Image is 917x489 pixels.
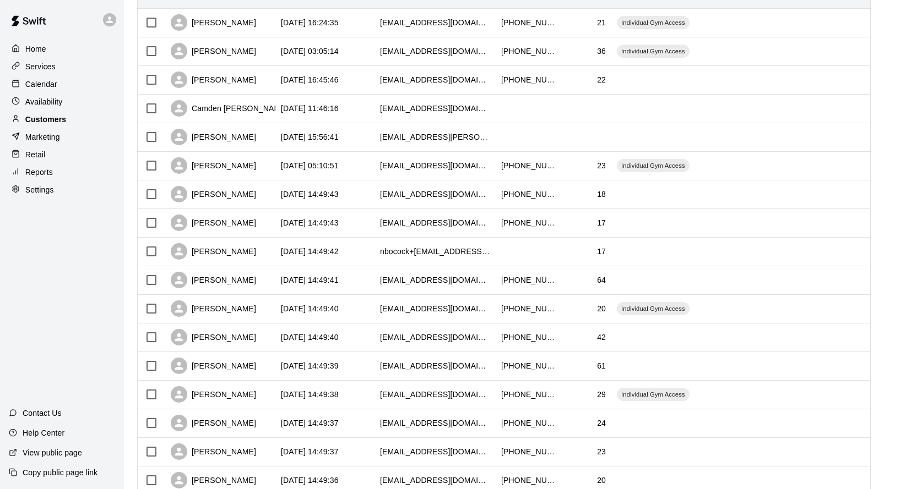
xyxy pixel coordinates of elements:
[171,443,256,460] div: [PERSON_NAME]
[380,131,490,142] div: robinleonard@cox.net
[501,360,556,371] div: +15407930220
[501,74,556,85] div: +16094808999
[171,100,288,117] div: Camden [PERSON_NAME]
[501,475,556,486] div: +15409883522
[171,272,256,288] div: [PERSON_NAME]
[501,160,556,171] div: +15405198332
[281,189,339,200] div: 2025-08-21 14:49:43
[171,243,256,260] div: [PERSON_NAME]
[597,332,606,343] div: 42
[380,332,490,343] div: hburgmcbride@gmail.com
[281,475,339,486] div: 2025-08-21 14:49:36
[380,74,490,85] div: bhuntervonzelowitz@gmail.com
[25,167,53,178] p: Reports
[597,389,606,400] div: 29
[25,131,60,142] p: Marketing
[597,17,606,28] div: 21
[23,408,62,419] p: Contact Us
[9,111,115,128] a: Customers
[617,16,690,29] div: Individual Gym Access
[281,217,339,228] div: 2025-08-21 14:49:43
[501,389,556,400] div: +13365966429
[380,274,490,285] div: smlegodluvsu@aol.com
[501,303,556,314] div: +15406137671
[281,74,339,85] div: 2025-09-17 16:45:46
[171,329,256,345] div: [PERSON_NAME]
[171,72,256,88] div: [PERSON_NAME]
[23,427,64,438] p: Help Center
[9,146,115,163] div: Retail
[25,114,66,125] p: Customers
[281,360,339,371] div: 2025-08-21 14:49:39
[597,189,606,200] div: 18
[171,358,256,374] div: [PERSON_NAME]
[9,94,115,110] a: Availability
[171,300,256,317] div: [PERSON_NAME]
[281,417,339,428] div: 2025-08-21 14:49:37
[281,103,339,114] div: 2025-09-14 11:46:16
[25,43,46,54] p: Home
[501,332,556,343] div: +13035075396
[9,164,115,180] a: Reports
[9,76,115,92] a: Calendar
[380,246,490,257] div: nbocock+child652462651360b9.01040371@yahoo.com
[597,274,606,285] div: 64
[380,475,490,486] div: smithre27@vmi.edu
[281,332,339,343] div: 2025-08-21 14:49:40
[597,46,606,57] div: 36
[25,149,46,160] p: Retail
[25,61,56,72] p: Services
[171,14,256,31] div: [PERSON_NAME]
[617,161,690,170] span: Individual Gym Access
[9,129,115,145] a: Marketing
[9,58,115,75] a: Services
[597,475,606,486] div: 20
[380,189,490,200] div: zaneblawson@gmail.com
[380,46,490,57] div: croatnsensatn89@gmail.com
[281,389,339,400] div: 2025-08-21 14:49:38
[617,18,690,27] span: Individual Gym Access
[597,360,606,371] div: 61
[171,129,256,145] div: [PERSON_NAME]
[171,157,256,174] div: [PERSON_NAME]
[501,17,556,28] div: +15404949375
[281,131,339,142] div: 2025-08-31 15:56:41
[617,390,690,399] span: Individual Gym Access
[281,303,339,314] div: 2025-08-21 14:49:40
[597,303,606,314] div: 20
[501,274,556,285] div: +15405411900
[25,184,54,195] p: Settings
[281,17,339,28] div: 2025-09-18 16:24:35
[617,159,690,172] div: Individual Gym Access
[9,41,115,57] a: Home
[171,386,256,403] div: [PERSON_NAME]
[171,472,256,488] div: [PERSON_NAME]
[380,217,490,228] div: hathawaymc1209+child674cc754d08fd8.17155387@gmail.com
[597,160,606,171] div: 23
[380,103,490,114] div: camdenfreeland1@icloud.com
[380,303,490,314] div: twpeters54@gmail.com
[501,446,556,457] div: +15406762460
[501,417,556,428] div: +15405105321
[597,246,606,257] div: 17
[617,302,690,315] div: Individual Gym Access
[597,446,606,457] div: 23
[171,43,256,59] div: [PERSON_NAME]
[281,160,339,171] div: 2025-08-29 05:10:51
[501,217,556,228] div: +15402007112
[171,186,256,202] div: [PERSON_NAME]
[23,447,82,458] p: View public page
[501,189,556,200] div: +15407626000
[617,45,690,58] div: Individual Gym Access
[597,417,606,428] div: 24
[281,246,339,257] div: 2025-08-21 14:49:42
[25,96,63,107] p: Availability
[171,415,256,431] div: [PERSON_NAME]
[9,182,115,198] a: Settings
[501,46,556,57] div: +15408927752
